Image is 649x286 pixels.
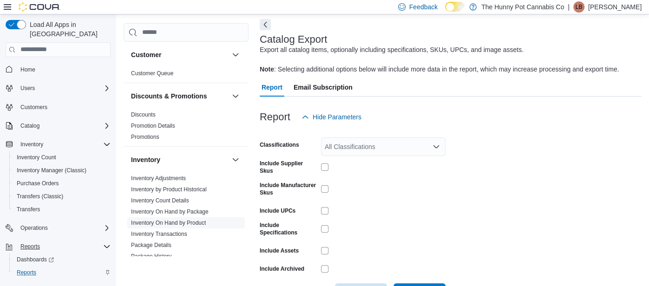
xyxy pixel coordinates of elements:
span: Dashboards [13,254,111,265]
button: Customers [2,100,114,114]
label: Include UPCs [260,207,295,214]
label: Include Supplier Skus [260,160,317,175]
span: Purchase Orders [17,180,59,187]
button: Operations [17,222,52,234]
a: Promotions [131,134,159,140]
div: Lareina Betancourt [573,1,584,13]
button: Inventory [131,155,228,164]
h3: Customer [131,50,161,59]
span: Inventory [17,139,111,150]
span: Users [20,84,35,92]
span: Inventory On Hand by Product [131,219,206,227]
a: Dashboards [13,254,58,265]
h3: Discounts & Promotions [131,91,207,101]
a: Inventory Adjustments [131,175,186,182]
label: Include Specifications [260,221,317,236]
button: Reports [9,266,114,279]
a: Inventory Transactions [131,231,187,237]
a: Inventory On Hand by Package [131,208,209,215]
a: Package Details [131,242,171,248]
a: Transfers [13,204,44,215]
span: Transfers [13,204,111,215]
button: Discounts & Promotions [230,91,241,102]
button: Inventory Manager (Classic) [9,164,114,177]
span: LB [576,1,583,13]
a: Package History [131,253,171,260]
label: Classifications [260,141,299,149]
span: Promotion Details [131,122,175,130]
a: Promotion Details [131,123,175,129]
span: Home [17,64,111,75]
button: Hide Parameters [298,108,365,126]
span: Load All Apps in [GEOGRAPHIC_DATA] [26,20,111,39]
button: Operations [2,221,114,234]
span: Users [17,83,111,94]
b: Note [260,65,274,73]
span: Operations [17,222,111,234]
a: Customers [17,102,51,113]
a: Dashboards [9,253,114,266]
button: Transfers [9,203,114,216]
span: Inventory [20,141,43,148]
span: Purchase Orders [13,178,111,189]
span: Transfers (Classic) [17,193,63,200]
span: Catalog [20,122,39,130]
a: Transfers (Classic) [13,191,67,202]
span: Dashboards [17,256,54,263]
span: Inventory Count [17,154,56,161]
span: Discounts [131,111,156,118]
p: [PERSON_NAME] [588,1,642,13]
span: Email Subscription [294,78,353,97]
div: Export all catalog items, optionally including specifications, SKUs, UPCs, and image assets. : Se... [260,45,619,74]
label: Include Assets [260,247,299,254]
span: Customers [17,101,111,113]
button: Next [260,19,271,30]
span: Home [20,66,35,73]
span: Operations [20,224,48,232]
button: Catalog [2,119,114,132]
span: Feedback [409,2,438,12]
button: Inventory [2,138,114,151]
button: Catalog [17,120,43,131]
a: Customer Queue [131,70,173,77]
span: Inventory Manager (Classic) [17,167,86,174]
span: Promotions [131,133,159,141]
button: Reports [2,240,114,253]
button: Transfers (Classic) [9,190,114,203]
div: Discounts & Promotions [124,109,249,146]
span: Inventory Count [13,152,111,163]
input: Dark Mode [445,2,465,12]
a: Inventory Count Details [131,197,189,204]
a: Inventory by Product Historical [131,186,207,193]
p: | [568,1,570,13]
span: Report [262,78,282,97]
a: Purchase Orders [13,178,63,189]
h3: Inventory [131,155,160,164]
button: Purchase Orders [9,177,114,190]
span: Transfers (Classic) [13,191,111,202]
p: The Hunny Pot Cannabis Co [481,1,564,13]
button: Customer [230,49,241,60]
span: Reports [17,269,36,276]
span: Catalog [17,120,111,131]
h3: Catalog Export [260,34,327,45]
span: Hide Parameters [313,112,361,122]
label: Include Manufacturer Skus [260,182,317,196]
span: Reports [17,241,111,252]
button: Users [17,83,39,94]
span: Transfers [17,206,40,213]
span: Reports [13,267,111,278]
button: Inventory Count [9,151,114,164]
span: Inventory Transactions [131,230,187,238]
button: Discounts & Promotions [131,91,228,101]
button: Inventory [230,154,241,165]
a: Inventory Manager (Classic) [13,165,90,176]
a: Inventory On Hand by Product [131,220,206,226]
h3: Report [260,111,290,123]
